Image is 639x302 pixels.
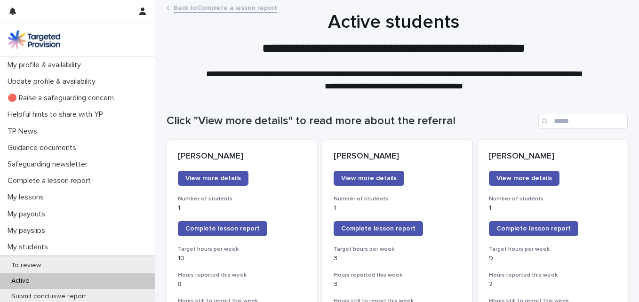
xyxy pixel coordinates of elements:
[334,151,461,162] p: [PERSON_NAME]
[489,280,616,288] p: 2
[4,61,88,70] p: My profile & availability
[4,77,103,86] p: Update profile & availability
[489,271,616,279] h3: Hours reported this week
[341,175,397,182] span: View more details
[8,30,60,49] img: M5nRWzHhSzIhMunXDL62
[185,225,260,232] span: Complete lesson report
[4,160,95,169] p: Safeguarding newsletter
[4,110,111,119] p: Helpful hints to share with YP
[489,171,559,186] a: View more details
[334,254,461,262] p: 3
[4,176,98,185] p: Complete a lesson report
[178,280,305,288] p: 8
[334,195,461,203] h3: Number of students
[341,225,415,232] span: Complete lesson report
[4,94,121,103] p: 🔴 Raise a safeguarding concern
[489,221,578,236] a: Complete lesson report
[496,175,552,182] span: View more details
[334,204,461,212] p: 1
[4,127,45,136] p: TP News
[334,221,423,236] a: Complete lesson report
[178,254,305,262] p: 10
[178,221,267,236] a: Complete lesson report
[334,271,461,279] h3: Hours reported this week
[4,243,56,252] p: My students
[489,195,616,203] h3: Number of students
[178,195,305,203] h3: Number of students
[489,204,616,212] p: 1
[178,171,248,186] a: View more details
[4,277,37,285] p: Active
[489,151,616,162] p: [PERSON_NAME]
[538,114,628,129] input: Search
[4,193,51,202] p: My lessons
[334,171,404,186] a: View more details
[4,262,48,270] p: To review
[334,246,461,253] h3: Target hours per week
[489,246,616,253] h3: Target hours per week
[4,210,53,219] p: My payouts
[4,226,53,235] p: My payslips
[496,225,571,232] span: Complete lesson report
[489,254,616,262] p: 9
[178,271,305,279] h3: Hours reported this week
[4,293,94,301] p: Submit conclusive report
[165,11,623,33] h1: Active students
[167,114,535,128] h1: Click "View more details" to read more about the referral
[4,143,84,152] p: Guidance documents
[174,2,277,13] a: Back toComplete a lesson report
[178,204,305,212] p: 1
[334,280,461,288] p: 3
[178,246,305,253] h3: Target hours per week
[178,151,305,162] p: [PERSON_NAME]
[185,175,241,182] span: View more details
